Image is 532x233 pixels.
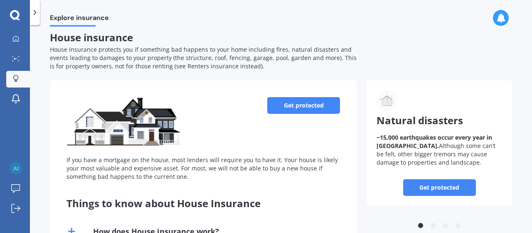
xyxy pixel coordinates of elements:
div: If you have a mortgage on the house, most lenders will require you to have it. Your house is like... [66,156,340,181]
img: House insurance [66,97,181,147]
a: Get protected [403,179,476,196]
button: 1 [416,222,425,230]
img: 53bf7b7e0a55c70eaa07dc4405071213 [10,162,22,175]
button: 3 [441,222,450,230]
b: ~15,000 earthquakes occur every year in [GEOGRAPHIC_DATA]. [377,133,492,150]
span: Natural disasters [377,113,463,127]
button: 4 [454,222,462,230]
img: Natural disasters [377,90,397,111]
span: Explore insurance [50,14,109,25]
span: House insurance protects you if something bad happens to your home including fires, natural disas... [50,45,357,70]
button: 2 [429,222,437,230]
a: Get protected [267,97,340,114]
span: Things to know about House Insurance [66,196,261,210]
span: House insurance [50,30,133,44]
p: Although some can’t be felt, other bigger tremors may cause damage to properties and landscape. [377,133,502,167]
